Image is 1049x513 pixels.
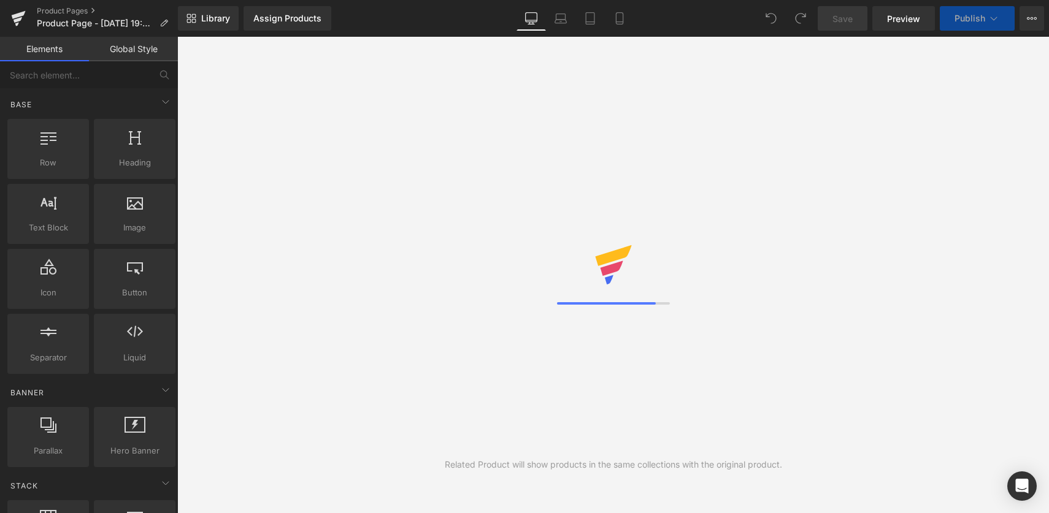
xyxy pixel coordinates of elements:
span: Preview [887,12,920,25]
a: New Library [178,6,239,31]
span: Image [98,221,172,234]
a: Tablet [575,6,605,31]
div: Assign Products [253,13,321,23]
span: Icon [11,286,85,299]
span: Button [98,286,172,299]
span: Base [9,99,33,110]
span: Banner [9,387,45,398]
span: Text Block [11,221,85,234]
a: Mobile [605,6,634,31]
a: Laptop [546,6,575,31]
span: Publish [955,13,985,23]
span: Heading [98,156,172,169]
span: Library [201,13,230,24]
a: Global Style [89,37,178,61]
span: Save [832,12,853,25]
span: Row [11,156,85,169]
a: Preview [872,6,935,31]
a: Product Pages [37,6,178,16]
button: More [1020,6,1044,31]
button: Undo [759,6,783,31]
span: Separator [11,351,85,364]
div: Related Product will show products in the same collections with the original product. [445,458,782,471]
span: Product Page - [DATE] 19:09:42 [37,18,155,28]
a: Desktop [517,6,546,31]
span: Liquid [98,351,172,364]
button: Redo [788,6,813,31]
span: Stack [9,480,39,492]
button: Publish [940,6,1015,31]
span: Parallax [11,444,85,457]
span: Hero Banner [98,444,172,457]
div: Open Intercom Messenger [1007,471,1037,501]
